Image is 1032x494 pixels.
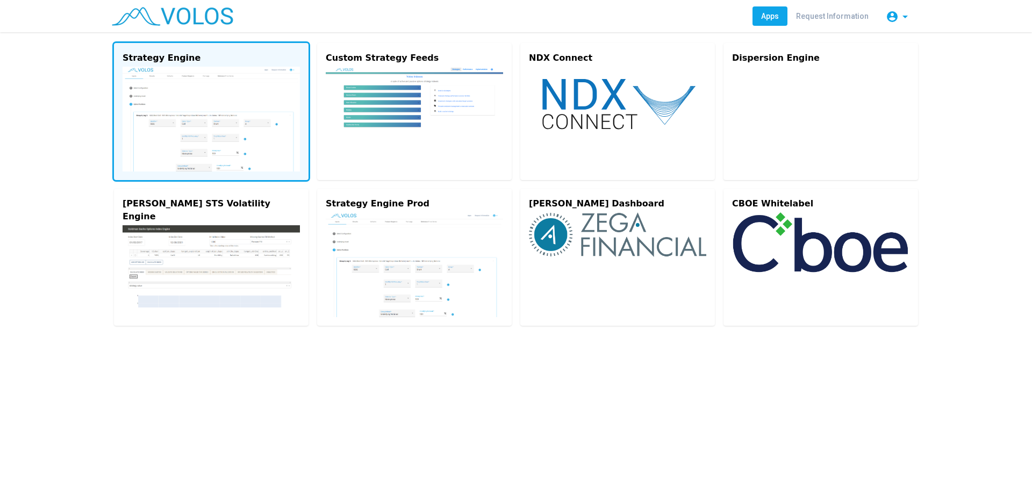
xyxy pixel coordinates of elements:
[123,67,300,171] img: strategy-engine.png
[752,6,787,26] a: Apps
[326,211,503,224] div: Strategy Engine Prod
[732,211,909,224] div: CBOE Whitelabel
[732,52,909,65] div: Dispersion Engine
[899,10,912,23] mat-icon: arrow_drop_down
[529,52,706,65] div: NDX Connect
[732,226,909,287] img: cboe-logo.png
[123,211,300,237] div: [PERSON_NAME] STS Volatility Engine
[761,12,779,20] span: Apps
[796,12,869,20] span: Request Information
[123,239,300,321] img: gs-engine.png
[732,67,909,185] img: dispersion.svg
[529,211,706,224] div: [PERSON_NAME] Dashboard
[123,52,300,65] div: Strategy Engine
[787,6,877,26] a: Request Information
[886,10,899,23] mat-icon: account_circle
[326,226,503,331] img: strategy-engine.png
[326,52,503,65] div: Custom Strategy Feeds
[529,226,706,271] img: zega-logo.png
[326,67,503,151] img: custom.png
[529,67,706,140] img: ndx-connect.svg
